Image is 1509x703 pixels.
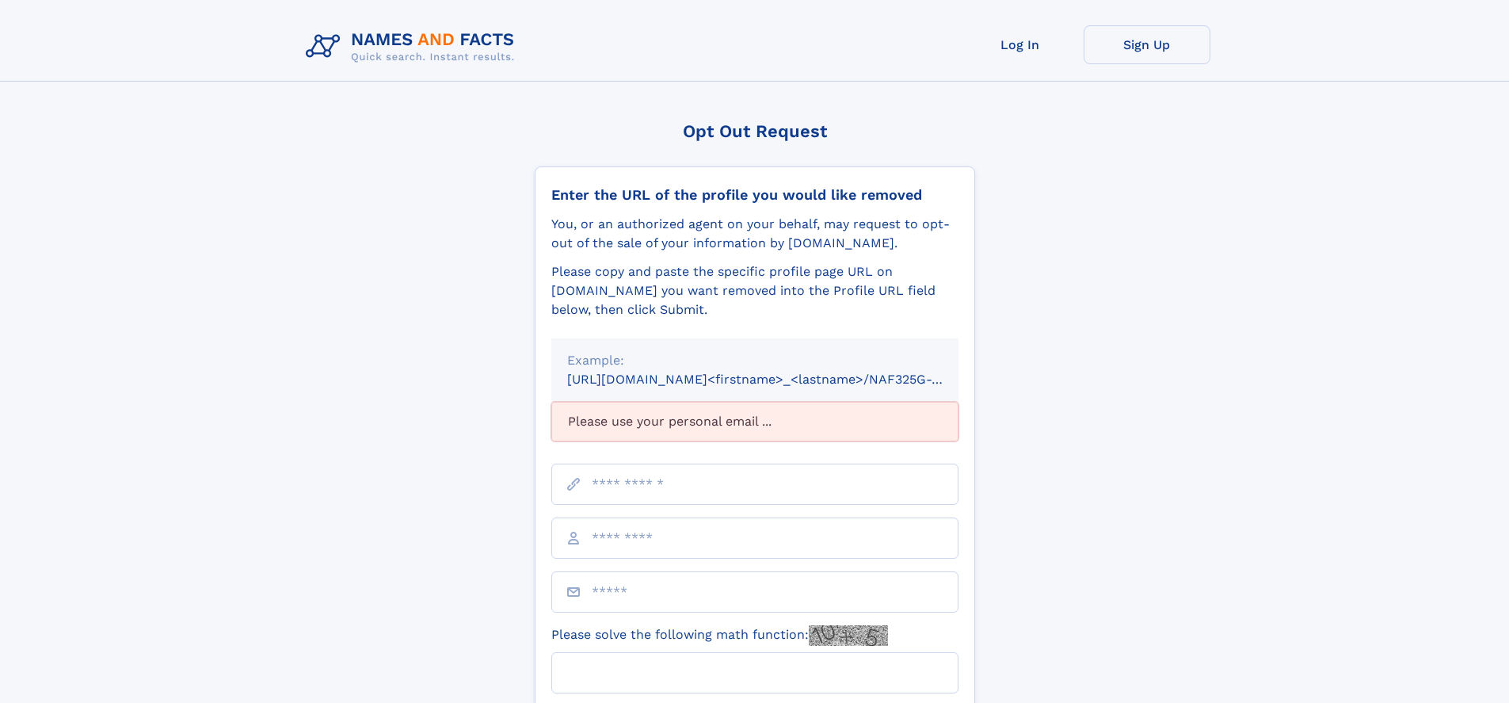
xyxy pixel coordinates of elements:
img: Logo Names and Facts [299,25,528,68]
div: Example: [567,351,943,370]
label: Please solve the following math function: [551,625,888,646]
div: Opt Out Request [535,121,975,141]
div: You, or an authorized agent on your behalf, may request to opt-out of the sale of your informatio... [551,215,958,253]
div: Enter the URL of the profile you would like removed [551,186,958,204]
div: Please use your personal email ... [551,402,958,441]
a: Log In [957,25,1084,64]
small: [URL][DOMAIN_NAME]<firstname>_<lastname>/NAF325G-xxxxxxxx [567,372,989,387]
a: Sign Up [1084,25,1210,64]
div: Please copy and paste the specific profile page URL on [DOMAIN_NAME] you want removed into the Pr... [551,262,958,319]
